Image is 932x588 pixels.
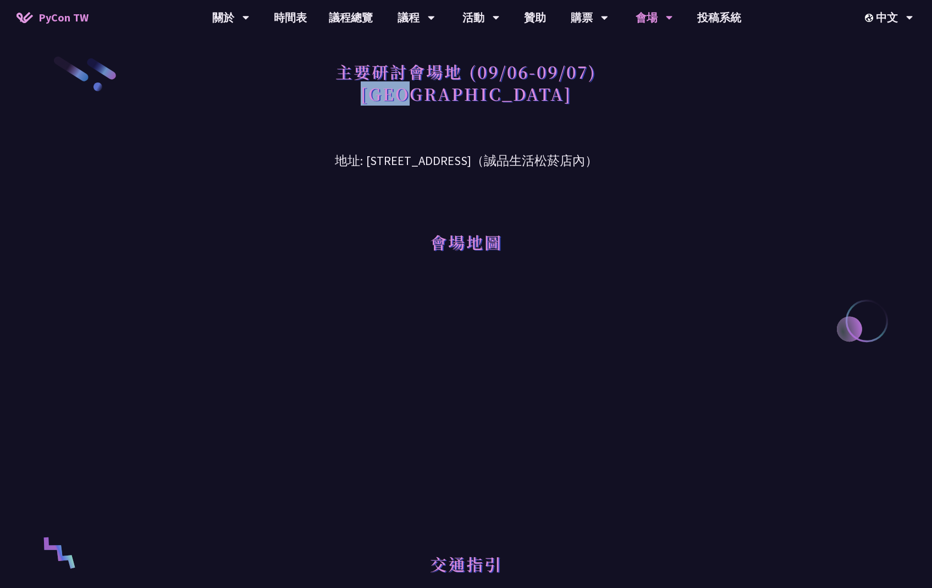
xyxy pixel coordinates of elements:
[38,9,89,26] span: PyCon TW
[335,55,597,110] h1: 主要研討會場地 (09/06-09/07) [GEOGRAPHIC_DATA]
[430,547,503,580] h1: 交通指引
[180,135,752,171] h3: 地址: [STREET_ADDRESS]（誠品生活松菸店內）
[430,226,503,259] h1: 會場地圖
[5,4,100,31] a: PyCon TW
[865,14,876,22] img: Locale Icon
[16,12,33,23] img: Home icon of PyCon TW 2025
